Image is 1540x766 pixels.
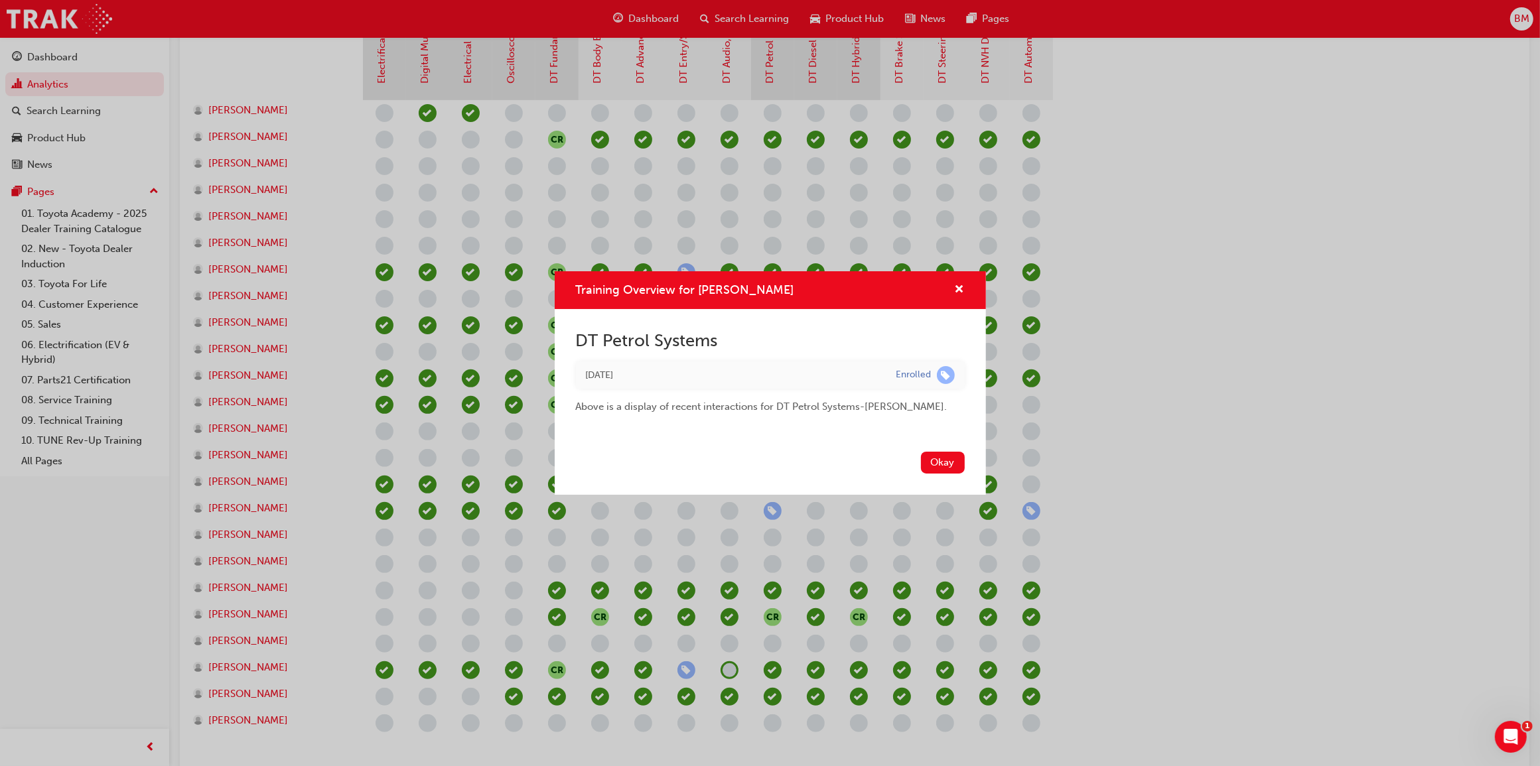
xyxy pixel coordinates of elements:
[937,366,955,384] span: learningRecordVerb_ENROLL-icon
[955,282,965,298] button: cross-icon
[576,389,965,415] div: Above is a display of recent interactions for DT Petrol Systems - [PERSON_NAME] .
[921,452,965,474] button: Okay
[955,285,965,296] span: cross-icon
[576,330,965,351] h2: DT Petrol Systems
[555,271,986,495] div: Training Overview for Joshua Weston
[586,368,876,383] div: Fri Jun 27 2025 13:22:18 GMT+0930 (Australian Central Standard Time)
[896,369,932,381] div: Enrolled
[576,283,794,297] span: Training Overview for [PERSON_NAME]
[1522,721,1533,732] span: 1
[1495,721,1527,753] iframe: Intercom live chat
